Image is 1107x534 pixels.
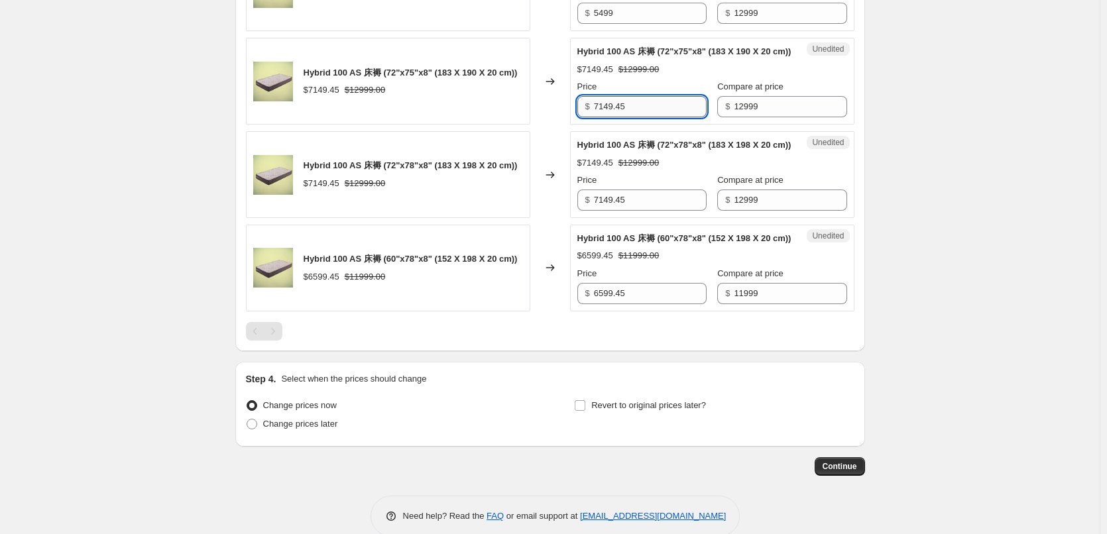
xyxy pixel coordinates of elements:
[580,511,726,521] a: [EMAIL_ADDRESS][DOMAIN_NAME]
[618,63,659,76] strike: $12999.00
[725,195,730,205] span: $
[812,44,844,54] span: Unedited
[246,372,276,386] h2: Step 4.
[304,83,339,97] div: $7149.45
[345,270,385,284] strike: $11999.00
[253,248,293,288] img: Productimage_Mattress_Hybird100AS_6ab294a6-69ce-41be-8b9b-bf8d25243795_80x.jpg
[304,177,339,190] div: $7149.45
[577,268,597,278] span: Price
[577,46,791,56] span: Hybrid 100 AS 床褥 (72"x75"x8" (183 X 190 X 20 cm))
[618,156,659,170] strike: $12999.00
[618,249,659,262] strike: $11999.00
[725,288,730,298] span: $
[577,81,597,91] span: Price
[725,8,730,18] span: $
[585,288,590,298] span: $
[487,511,504,521] a: FAQ
[577,140,791,150] span: Hybrid 100 AS 床褥 (72"x78"x8" (183 X 198 X 20 cm))
[304,270,339,284] div: $6599.45
[717,81,784,91] span: Compare at price
[717,268,784,278] span: Compare at price
[253,62,293,101] img: Productimage_Mattress_Hybird100AS_6ab294a6-69ce-41be-8b9b-bf8d25243795_80x.jpg
[403,511,487,521] span: Need help? Read the
[577,156,613,170] div: $7149.45
[577,249,613,262] div: $6599.45
[281,372,426,386] p: Select when the prices should change
[725,101,730,111] span: $
[812,231,844,241] span: Unedited
[345,177,385,190] strike: $12999.00
[253,155,293,195] img: Productimage_Mattress_Hybird100AS_6ab294a6-69ce-41be-8b9b-bf8d25243795_80x.jpg
[717,175,784,185] span: Compare at price
[345,83,385,97] strike: $12999.00
[304,68,518,78] span: Hybrid 100 AS 床褥 (72"x75"x8" (183 X 190 X 20 cm))
[577,233,791,243] span: Hybrid 100 AS 床褥 (60"x78"x8" (152 X 198 X 20 cm))
[304,160,518,170] span: Hybrid 100 AS 床褥 (72"x78"x8" (183 X 198 X 20 cm))
[815,457,865,476] button: Continue
[263,400,337,410] span: Change prices now
[823,461,857,472] span: Continue
[585,8,590,18] span: $
[585,101,590,111] span: $
[585,195,590,205] span: $
[246,322,282,341] nav: Pagination
[577,175,597,185] span: Price
[591,400,706,410] span: Revert to original prices later?
[263,419,338,429] span: Change prices later
[577,63,613,76] div: $7149.45
[504,511,580,521] span: or email support at
[304,254,518,264] span: Hybrid 100 AS 床褥 (60"x78"x8" (152 X 198 X 20 cm))
[812,137,844,148] span: Unedited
